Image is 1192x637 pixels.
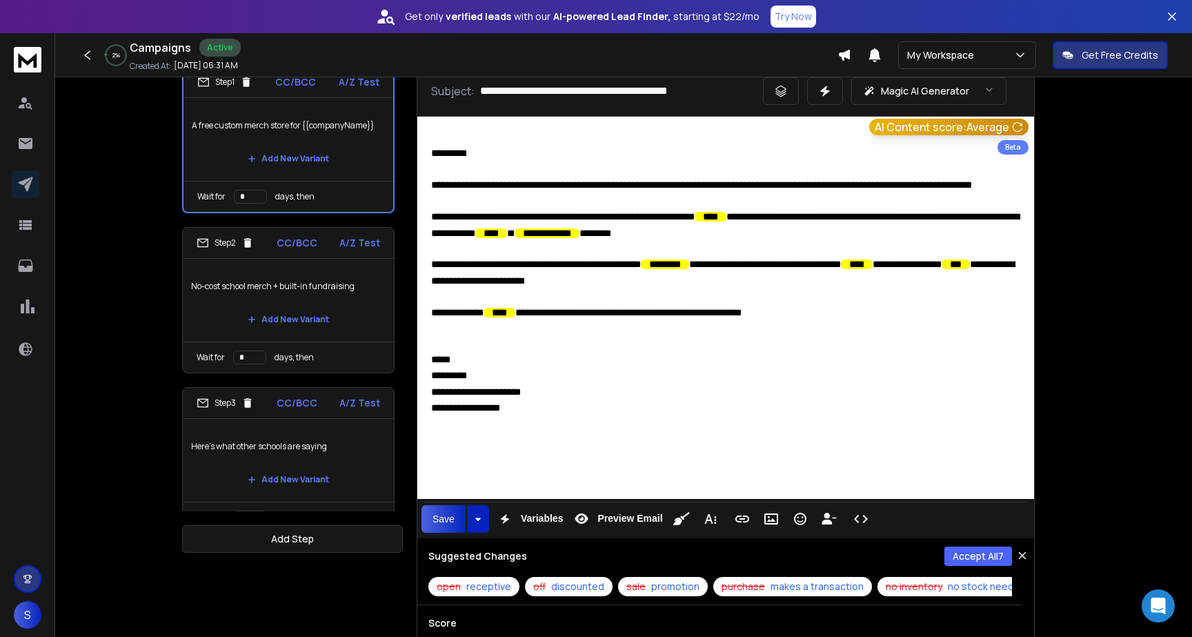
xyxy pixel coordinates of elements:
span: no inventory [886,580,942,594]
p: A/Z Test [339,75,379,89]
div: Active [199,39,241,57]
button: S [14,601,41,629]
button: Code View [848,505,874,533]
img: logo [14,47,41,72]
p: [DATE] 06:31 AM [174,60,238,71]
span: discounted [551,580,604,594]
p: Get only with our starting at $22/mo [405,10,759,23]
strong: verified leads [446,10,511,23]
button: AI Content score:Average [869,119,1029,135]
button: Add New Variant [237,306,340,333]
button: Magic AI Generator [851,77,1006,105]
p: Get Free Credits [1082,48,1158,62]
button: Clean HTML [668,505,695,533]
button: Add Step [182,525,403,553]
h1: Campaigns [130,39,191,56]
p: A free custom merch store for {{companyName}} [192,106,385,145]
h3: Score [428,616,1023,630]
p: Wait for [197,352,225,363]
p: days, then [275,352,314,363]
span: makes a transaction [771,580,864,594]
p: CC/BCC [277,236,317,250]
button: Emoticons [787,505,813,533]
span: off [533,580,546,594]
li: Step1CC/BCCA/Z TestA free custom merch store for {{companyName}}Add New VariantWait fordays, then [182,66,395,213]
div: Open Intercom Messenger [1142,589,1175,623]
p: CC/BCC [277,396,317,410]
button: Insert Link (⌘K) [729,505,755,533]
p: Wait for [197,191,226,202]
span: promotion [651,580,699,594]
p: My Workspace [907,48,980,62]
li: Step2CC/BCCA/Z TestNo-cost school merch + built-in fundraisingAdd New VariantWait fordays, then [182,227,395,373]
div: Step 1 [197,76,252,88]
button: Variables [492,505,566,533]
span: purchase [722,580,765,594]
span: sale [626,580,646,594]
button: Try Now [771,6,816,28]
span: receptive [466,580,511,594]
button: Accept All7 [944,547,1012,566]
p: A/Z Test [339,236,380,250]
div: Step 3 [197,397,254,409]
div: Beta [997,140,1029,155]
p: No-cost school merch + built-in fundraising [191,267,386,306]
span: Variables [518,513,566,525]
span: Preview Email [595,513,665,525]
button: Save [421,505,466,533]
button: Add New Variant [237,145,340,173]
button: Insert Image (⌘P) [758,505,784,533]
span: no stock needed [948,580,1026,594]
p: Here’s what other schools are saying [191,427,386,466]
div: Step 2 [197,237,254,249]
li: Step3CC/BCCA/Z TestHere’s what other schools are sayingAdd New VariantWait fordays, then [182,387,395,533]
p: days, then [275,191,315,202]
p: 2 % [112,51,120,59]
p: Subject: [431,83,475,99]
p: Magic AI Generator [881,84,969,98]
p: A/Z Test [339,396,380,410]
h3: Suggested Changes [428,549,527,563]
span: open [437,580,461,594]
strong: AI-powered Lead Finder, [553,10,670,23]
button: Insert Unsubscribe Link [816,505,842,533]
button: Get Free Credits [1053,41,1168,69]
p: CC/BCC [275,75,316,89]
button: More Text [697,505,724,533]
p: Created At: [130,61,171,72]
p: Try Now [775,10,812,23]
button: Add New Variant [237,466,340,493]
button: Preview Email [568,505,665,533]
